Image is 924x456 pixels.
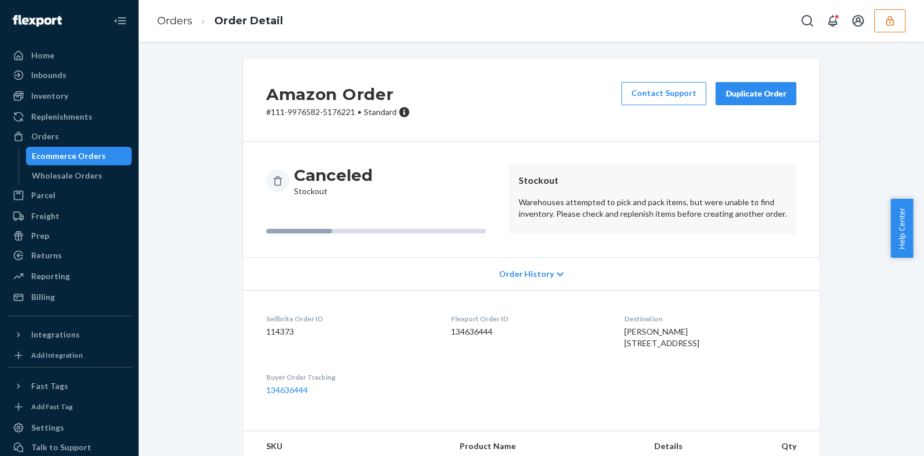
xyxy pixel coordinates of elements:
[266,314,433,324] dt: Sellbrite Order ID
[7,288,132,306] a: Billing
[519,197,787,220] p: Warehouses attempted to pick and pack items, but were unable to find inventory. Please check and ...
[109,9,132,32] button: Close Navigation
[7,46,132,65] a: Home
[266,385,308,395] a: 134636444
[31,442,91,453] div: Talk to Support
[7,207,132,225] a: Freight
[519,174,787,187] header: Stockout
[796,9,819,32] button: Open Search Box
[7,418,132,437] a: Settings
[32,170,102,181] div: Wholesale Orders
[7,227,132,245] a: Prep
[7,400,132,414] a: Add Fast Tag
[26,147,132,165] a: Ecommerce Orders
[31,69,66,81] div: Inbounds
[31,250,62,261] div: Returns
[31,90,68,102] div: Inventory
[31,270,70,282] div: Reporting
[725,88,787,99] div: Duplicate Order
[31,422,64,433] div: Settings
[451,314,605,324] dt: Flexport Order ID
[32,150,106,162] div: Ecommerce Orders
[716,82,796,105] button: Duplicate Order
[294,165,372,197] div: Stockout
[847,9,870,32] button: Open account menu
[31,111,92,123] div: Replenishments
[364,107,397,117] span: Standard
[7,66,132,84] a: Inbounds
[891,199,913,258] button: Help Center
[31,190,55,201] div: Parcel
[31,50,54,61] div: Home
[31,131,59,142] div: Orders
[499,268,554,280] span: Order History
[7,267,132,286] a: Reporting
[624,327,699,348] span: [PERSON_NAME] [STREET_ADDRESS]
[7,107,132,126] a: Replenishments
[26,166,132,185] a: Wholesale Orders
[7,349,132,362] a: Add Integration
[451,326,605,338] dd: 134636444
[266,106,410,118] p: # 111-9976582-5176221
[13,15,62,27] img: Flexport logo
[31,350,83,360] div: Add Integration
[31,210,59,222] div: Freight
[7,377,132,395] button: Fast Tags
[821,9,844,32] button: Open notifications
[31,329,80,340] div: Integrations
[214,14,283,27] a: Order Detail
[7,325,132,344] button: Integrations
[157,14,192,27] a: Orders
[31,380,68,392] div: Fast Tags
[624,314,796,324] dt: Destination
[294,165,372,186] h3: Canceled
[31,402,73,411] div: Add Fast Tag
[266,326,433,338] dd: 114373
[7,87,132,105] a: Inventory
[7,246,132,265] a: Returns
[266,82,410,106] h2: Amazon Order
[851,421,912,450] iframe: Opens a widget where you can chat to one of our agents
[7,127,132,146] a: Orders
[621,82,706,105] a: Contact Support
[31,230,49,242] div: Prep
[266,372,433,382] dt: Buyer Order Tracking
[148,4,292,38] ol: breadcrumbs
[7,186,132,205] a: Parcel
[31,291,55,303] div: Billing
[357,107,362,117] span: •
